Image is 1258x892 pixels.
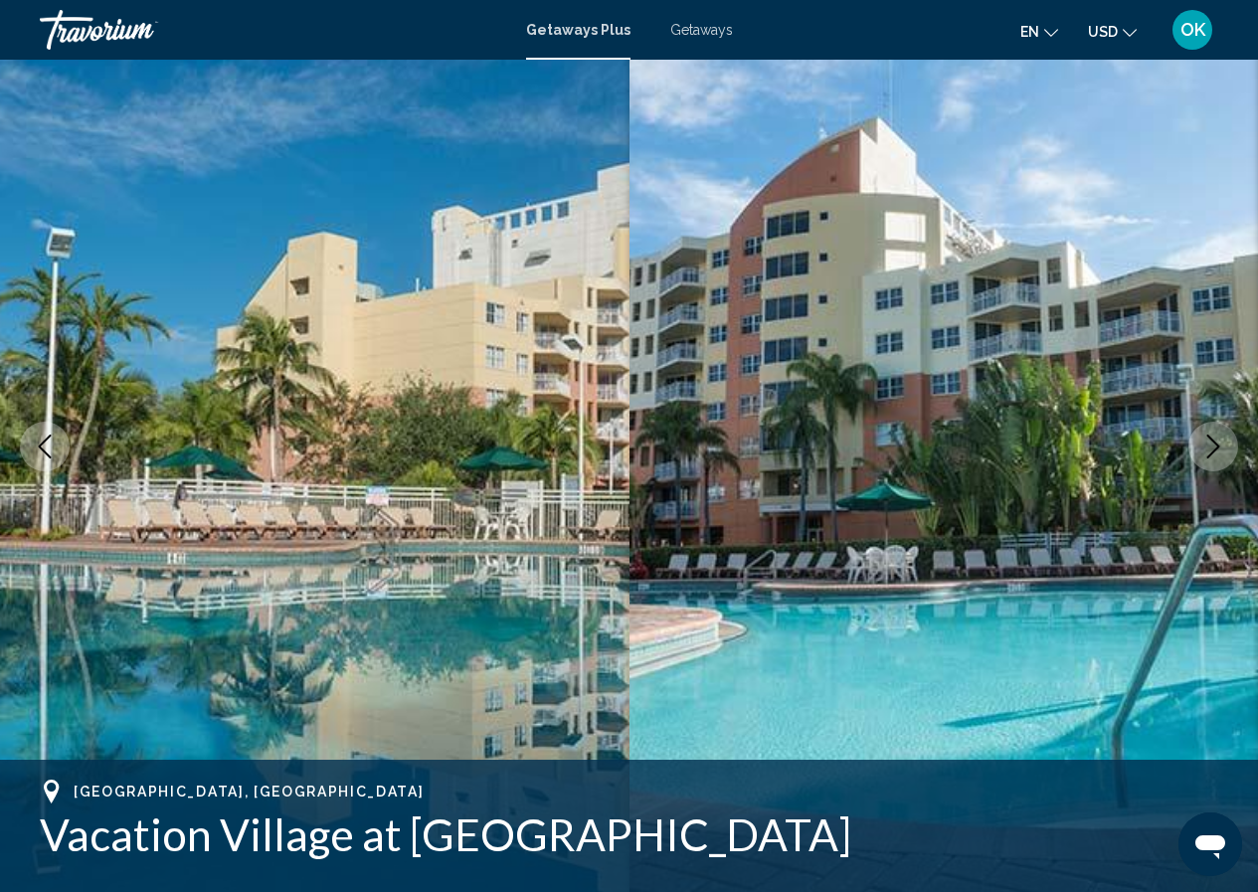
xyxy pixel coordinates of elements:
span: USD [1088,24,1118,40]
button: User Menu [1167,9,1218,51]
button: Change language [1020,17,1058,46]
button: Next image [1188,422,1238,471]
h1: Vacation Village at [GEOGRAPHIC_DATA] [40,808,1218,860]
span: en [1020,24,1039,40]
iframe: Button to launch messaging window [1178,812,1242,876]
span: [GEOGRAPHIC_DATA], [GEOGRAPHIC_DATA] [74,784,424,800]
a: Getaways [670,22,733,38]
a: Travorium [40,10,506,50]
button: Change currency [1088,17,1137,46]
span: OK [1180,20,1205,40]
a: Getaways Plus [526,22,630,38]
button: Previous image [20,422,70,471]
